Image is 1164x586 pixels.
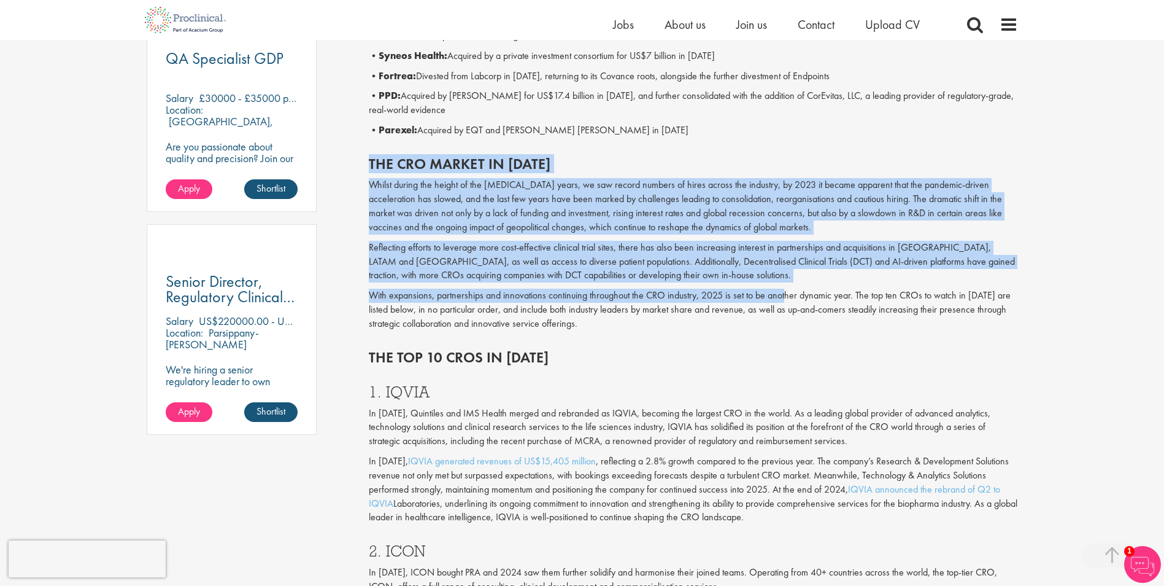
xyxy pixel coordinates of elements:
[178,405,200,418] span: Apply
[369,455,1018,525] p: In [DATE], , reflecting a 2.8% growth compared to the previous year. The company’s Research & Dev...
[408,455,596,467] a: IQVIA generated revenues of US$15,405 million
[613,17,634,33] a: Jobs
[369,89,1018,117] p: • Acquired by [PERSON_NAME] for US$17.4 billion in [DATE], and further consolidated with the addi...
[369,384,1018,400] h3: 1. IQVIA
[166,364,298,410] p: We're hiring a senior regulatory leader to own clinical stage strategy across multiple programs.
[379,49,447,62] b: Syneos Health:
[369,156,1018,172] h2: The CRO market in [DATE]
[166,48,283,69] span: QA Specialist GDP
[379,123,417,136] b: Parexel:
[369,483,1000,510] a: IQVIA announced the rebrand of Q2 to IQVIA
[166,103,203,117] span: Location:
[369,123,1018,138] p: • Acquired by EQT and [PERSON_NAME] [PERSON_NAME] in [DATE]
[369,49,1018,63] p: • Acquired by a private investment consortium for US$7 billion in [DATE]
[379,89,401,102] b: PPD:
[166,314,193,328] span: Salary
[166,91,193,105] span: Salary
[166,51,298,66] a: QA Specialist GDP
[166,326,270,375] p: Parsippany-[PERSON_NAME][GEOGRAPHIC_DATA], [GEOGRAPHIC_DATA]
[1124,546,1135,557] span: 1
[166,326,203,340] span: Location:
[178,182,200,195] span: Apply
[369,69,1018,84] p: • Divested from Labcorp in [DATE], returning to its Covance roots, alongside the further divestme...
[199,91,327,105] p: £30000 - £35000 per annum
[9,541,166,577] iframe: reCAPTCHA
[798,17,834,33] a: Contact
[736,17,767,33] a: Join us
[865,17,920,33] a: Upload CV
[369,407,1018,449] p: In [DATE], Quintiles and IMS Health merged and rebranded as IQVIA, becoming the largest CRO in th...
[166,402,212,422] a: Apply
[665,17,706,33] a: About us
[166,179,212,199] a: Apply
[244,402,298,422] a: Shortlist
[369,543,1018,559] h3: 2. ICON
[166,114,273,140] p: [GEOGRAPHIC_DATA], [GEOGRAPHIC_DATA]
[166,271,295,322] span: Senior Director, Regulatory Clinical Strategy
[369,289,1018,331] p: With expansions, partnerships and innovations continuing throughout the CRO industry, 2025 is set...
[369,178,1018,234] p: Whilst during the height of the [MEDICAL_DATA] years, we saw record numbers of hires across the i...
[166,141,298,187] p: Are you passionate about quality and precision? Join our team as a … and help ensure top-tier sta...
[166,274,298,305] a: Senior Director, Regulatory Clinical Strategy
[369,350,1018,365] h2: The top 10 CROs in [DATE]
[199,314,501,328] p: US$220000.00 - US$265000 per annum + Highly Competitive Salary
[244,179,298,199] a: Shortlist
[379,69,416,82] b: Fortrea:
[1124,546,1161,583] img: Chatbot
[369,241,1018,283] p: Reflecting efforts to leverage more cost-effective clinical trial sites, there has also been incr...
